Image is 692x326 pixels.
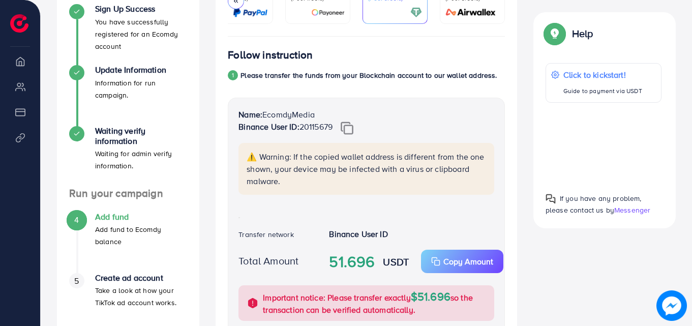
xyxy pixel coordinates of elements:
[563,85,642,97] p: Guide to payment via USDT
[411,288,450,304] span: $51.696
[95,77,187,101] p: Information for run campaign.
[410,7,422,18] img: card
[228,70,238,80] div: 1
[57,4,199,65] li: Sign Up Success
[95,223,187,248] p: Add fund to Ecomdy balance
[57,126,199,187] li: Waiting verify information
[247,151,488,187] p: ⚠️ Warning: If the copied wallet address is different from the one shown, your device may be infe...
[95,284,187,309] p: Take a look at how your TikTok ad account works.
[238,229,294,240] label: Transfer network
[95,212,187,222] h4: Add fund
[95,273,187,283] h4: Create ad account
[546,24,564,43] img: Popup guide
[238,121,299,132] strong: Binance User ID:
[442,7,499,18] img: card
[74,214,79,226] span: 4
[614,205,650,216] span: Messenger
[95,4,187,14] h4: Sign Up Success
[240,69,497,81] p: Please transfer the funds from your Blockchain account to our wallet address.
[233,7,267,18] img: card
[95,16,187,52] p: You have successfully registered for an Ecomdy account
[443,255,493,268] p: Copy Amount
[228,49,313,62] h4: Follow instruction
[383,254,409,269] strong: USDT
[238,253,298,268] label: Total Amount
[341,122,353,135] img: img
[546,194,556,204] img: Popup guide
[95,126,187,145] h4: Waiting verify information
[563,69,642,81] p: Click to kickstart!
[572,27,593,40] p: Help
[656,290,687,321] img: image
[57,212,199,273] li: Add fund
[95,65,187,75] h4: Update Information
[329,228,387,240] strong: Binance User ID
[263,290,488,316] p: Important notice: Please transfer exactly so the transaction can be verified automatically.
[238,108,494,121] p: EcomdyMedia
[247,297,259,309] img: alert
[10,14,28,33] img: logo
[329,251,375,273] strong: 51.696
[74,275,79,287] span: 5
[57,187,199,200] h4: Run your campaign
[57,65,199,126] li: Update Information
[238,121,494,134] p: 20115679
[95,147,187,172] p: Waiting for admin verify information.
[546,193,642,215] span: If you have any problem, please contact us by
[238,109,262,120] strong: Name:
[421,250,503,273] button: Copy Amount
[311,7,345,18] img: card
